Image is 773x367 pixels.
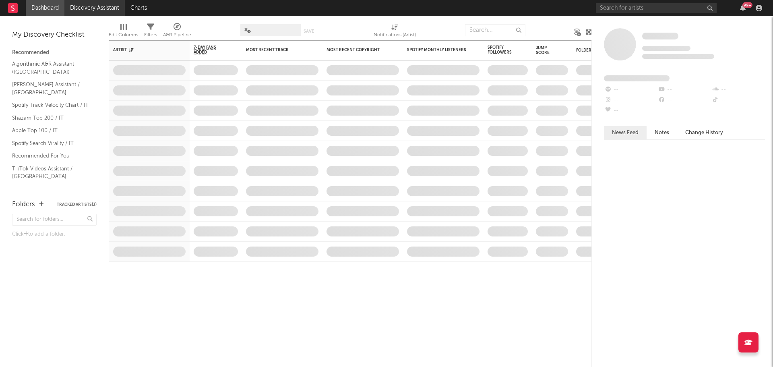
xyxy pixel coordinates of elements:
div: -- [604,85,657,95]
button: 99+ [740,5,746,11]
button: Change History [677,126,731,139]
div: -- [711,85,765,95]
div: Spotify Followers [488,45,516,55]
div: Notifications (Artist) [374,20,416,44]
span: Tracking Since: [DATE] [642,46,690,51]
div: Notifications (Artist) [374,30,416,40]
a: [PERSON_NAME] Assistant / [GEOGRAPHIC_DATA] [12,80,89,97]
div: Edit Columns [109,30,138,40]
button: Notes [647,126,677,139]
a: TikTok Videos Assistant / [GEOGRAPHIC_DATA] [12,164,89,181]
input: Search... [465,24,525,36]
a: Algorithmic A&R Assistant ([GEOGRAPHIC_DATA]) [12,60,89,76]
input: Search for artists [596,3,717,13]
span: Some Artist [642,33,678,39]
div: -- [657,85,711,95]
div: Jump Score [536,46,556,55]
div: Folders [12,200,35,209]
button: Save [304,29,314,33]
div: -- [657,95,711,106]
div: -- [711,95,765,106]
div: Spotify Monthly Listeners [407,48,467,52]
a: Spotify Track Velocity Chart / IT [12,101,89,110]
div: -- [604,95,657,106]
div: Filters [144,30,157,40]
a: Spotify Search Virality / IT [12,139,89,148]
a: Apple Top 100 / IT [12,126,89,135]
button: Tracked Artists(3) [57,203,97,207]
div: Edit Columns [109,20,138,44]
a: TikTok Sounds Assistant / [GEOGRAPHIC_DATA] [12,185,89,201]
input: Search for folders... [12,214,97,226]
a: Shazam Top 200 / IT [12,114,89,122]
div: Most Recent Track [246,48,306,52]
div: Most Recent Copyright [327,48,387,52]
div: My Discovery Checklist [12,30,97,40]
span: Fans Added by Platform [604,75,670,81]
div: Recommended [12,48,97,58]
a: Some Artist [642,32,678,40]
div: Click to add a folder. [12,230,97,239]
a: Recommended For You [12,151,89,160]
div: -- [604,106,657,116]
button: News Feed [604,126,647,139]
div: A&R Pipeline [163,30,191,40]
div: Filters [144,20,157,44]
span: 0 fans last week [642,54,714,59]
span: 7-Day Fans Added [194,45,226,55]
div: A&R Pipeline [163,20,191,44]
div: 99 + [742,2,752,8]
div: Folders [576,48,637,53]
div: Artist [113,48,174,52]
